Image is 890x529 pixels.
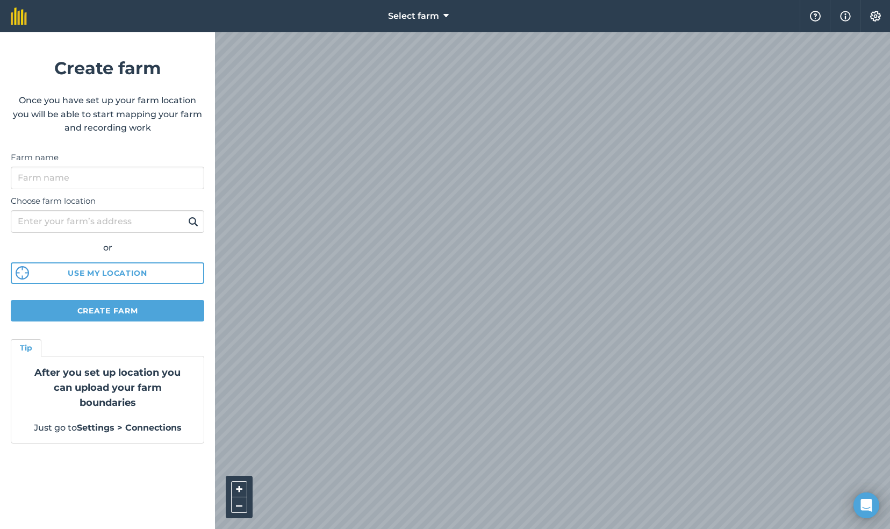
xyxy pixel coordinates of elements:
div: Open Intercom Messenger [853,492,879,518]
h1: Create farm [11,54,204,82]
button: Create farm [11,300,204,321]
p: Once you have set up your farm location you will be able to start mapping your farm and recording... [11,94,204,135]
label: Choose farm location [11,195,204,208]
h4: Tip [20,342,32,354]
img: svg+xml;base64,PHN2ZyB4bWxucz0iaHR0cDovL3d3dy53My5vcmcvMjAwMC9zdmciIHdpZHRoPSIxOSIgaGVpZ2h0PSIyNC... [188,215,198,228]
label: Farm name [11,151,204,164]
strong: After you set up location you can upload your farm boundaries [34,367,181,409]
img: fieldmargin Logo [11,8,27,25]
button: + [231,481,247,497]
img: svg%3e [16,266,29,280]
img: A cog icon [869,11,882,22]
strong: Settings > Connections [77,423,182,433]
img: A question mark icon [809,11,822,22]
input: Farm name [11,167,204,189]
p: Just go to [24,421,191,435]
input: Enter your farm’s address [11,210,204,233]
button: Use my location [11,262,204,284]
div: or [11,241,204,255]
span: Select farm [388,10,439,23]
button: – [231,497,247,513]
img: svg+xml;base64,PHN2ZyB4bWxucz0iaHR0cDovL3d3dy53My5vcmcvMjAwMC9zdmciIHdpZHRoPSIxNyIgaGVpZ2h0PSIxNy... [840,10,851,23]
